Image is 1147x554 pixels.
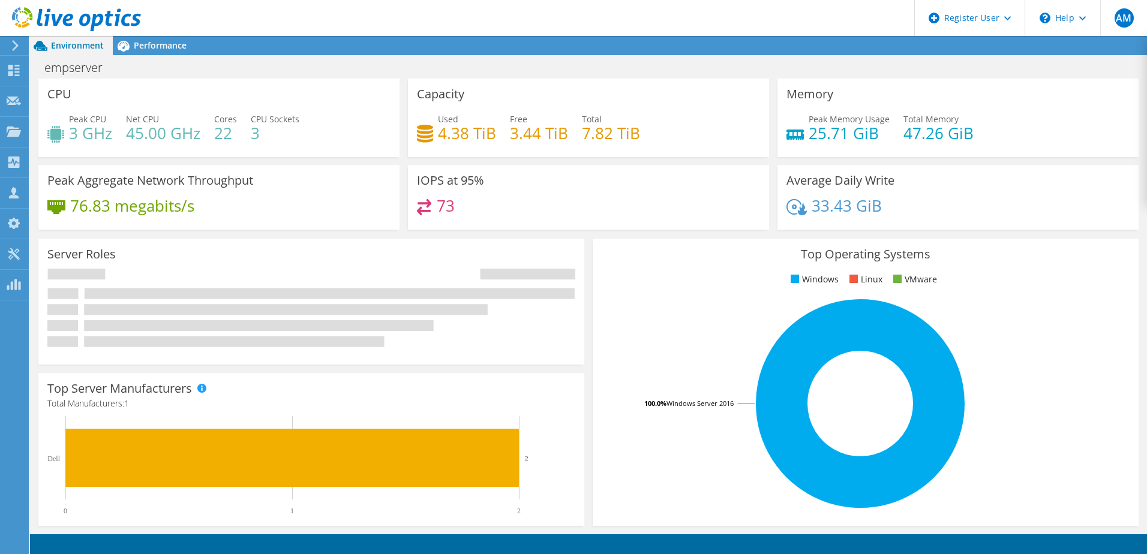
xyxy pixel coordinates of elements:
[417,174,484,187] h3: IOPS at 95%
[786,174,894,187] h3: Average Daily Write
[510,113,527,125] span: Free
[1040,13,1050,23] svg: \n
[69,113,106,125] span: Peak CPU
[582,127,640,140] h4: 7.82 TiB
[64,507,67,515] text: 0
[890,273,937,286] li: VMware
[510,127,568,140] h4: 3.44 TiB
[846,273,882,286] li: Linux
[438,127,496,140] h4: 4.38 TiB
[214,127,237,140] h4: 22
[602,248,1130,261] h3: Top Operating Systems
[809,113,890,125] span: Peak Memory Usage
[251,127,299,140] h4: 3
[126,127,200,140] h4: 45.00 GHz
[134,40,187,51] span: Performance
[39,61,121,74] h1: empserver
[438,113,458,125] span: Used
[70,199,194,212] h4: 76.83 megabits/s
[47,248,116,261] h3: Server Roles
[666,399,734,408] tspan: Windows Server 2016
[51,40,104,51] span: Environment
[69,127,112,140] h4: 3 GHz
[417,88,464,101] h3: Capacity
[809,127,890,140] h4: 25.71 GiB
[525,454,529,462] text: 2
[47,174,253,187] h3: Peak Aggregate Network Throughput
[517,507,521,515] text: 2
[903,113,959,125] span: Total Memory
[124,398,129,409] span: 1
[126,113,159,125] span: Net CPU
[47,397,575,410] h4: Total Manufacturers:
[47,454,60,463] text: Dell
[251,113,299,125] span: CPU Sockets
[788,273,839,286] li: Windows
[812,199,882,212] h4: 33.43 GiB
[437,199,455,212] h4: 73
[582,113,602,125] span: Total
[786,88,833,101] h3: Memory
[47,88,71,101] h3: CPU
[290,507,294,515] text: 1
[1115,8,1134,28] span: AM
[214,113,237,125] span: Cores
[644,399,666,408] tspan: 100.0%
[903,127,974,140] h4: 47.26 GiB
[47,382,192,395] h3: Top Server Manufacturers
